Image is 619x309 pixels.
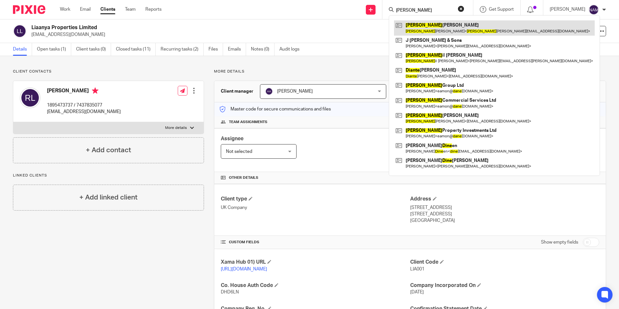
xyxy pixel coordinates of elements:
h4: Address [410,196,599,202]
p: [STREET_ADDRESS] [410,204,599,211]
h4: Co. House Auth Code [221,282,410,289]
p: [STREET_ADDRESS] [410,211,599,217]
h3: Client manager [221,88,253,95]
i: Primary [92,87,98,94]
p: Linked clients [13,173,204,178]
h4: Client type [221,196,410,202]
span: Not selected [226,149,252,154]
p: [GEOGRAPHIC_DATA] [410,217,599,224]
img: svg%3E [20,87,40,108]
h4: [PERSON_NAME] [47,87,121,96]
a: Client tasks (0) [76,43,111,56]
a: Reports [145,6,162,13]
p: 1895473737 / 7437835077 [47,102,121,109]
input: Search [395,8,454,14]
a: Recurring tasks (2) [161,43,204,56]
a: Email [80,6,91,13]
h4: Company Incorporated On [410,282,599,289]
a: Team [125,6,136,13]
h4: CUSTOM FIELDS [221,240,410,245]
a: Emails [228,43,246,56]
p: Client contacts [13,69,204,74]
p: [EMAIL_ADDRESS][DOMAIN_NAME] [47,109,121,115]
span: [DATE] [410,290,424,294]
span: Other details [229,175,258,180]
a: Clients [100,6,115,13]
h4: + Add contact [86,145,131,155]
p: [EMAIL_ADDRESS][DOMAIN_NAME] [31,31,518,38]
h2: Liaanya Properties Limited [31,24,421,31]
span: Get Support [489,7,514,12]
p: [PERSON_NAME] [550,6,585,13]
img: svg%3E [265,87,273,95]
button: Clear [458,6,464,12]
h4: + Add linked client [79,192,138,202]
a: Notes (0) [251,43,275,56]
a: [URL][DOMAIN_NAME] [221,267,267,271]
span: [PERSON_NAME] [277,89,313,94]
a: Work [60,6,70,13]
span: Assignee [221,136,243,141]
p: Master code for secure communications and files [219,106,331,112]
a: Open tasks (1) [37,43,71,56]
span: LIA001 [410,267,424,271]
img: Pixie [13,5,45,14]
h4: Client Code [410,259,599,266]
h4: Xama Hub 01) URL [221,259,410,266]
p: More details [165,125,187,131]
img: svg%3E [589,5,599,15]
a: Details [13,43,32,56]
p: UK Company [221,204,410,211]
span: Team assignments [229,120,267,125]
a: Closed tasks (11) [116,43,156,56]
p: More details [214,69,606,74]
a: Files [208,43,223,56]
span: DHD6LN [221,290,239,294]
a: Audit logs [279,43,304,56]
label: Show empty fields [541,239,578,246]
img: svg%3E [13,24,27,38]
